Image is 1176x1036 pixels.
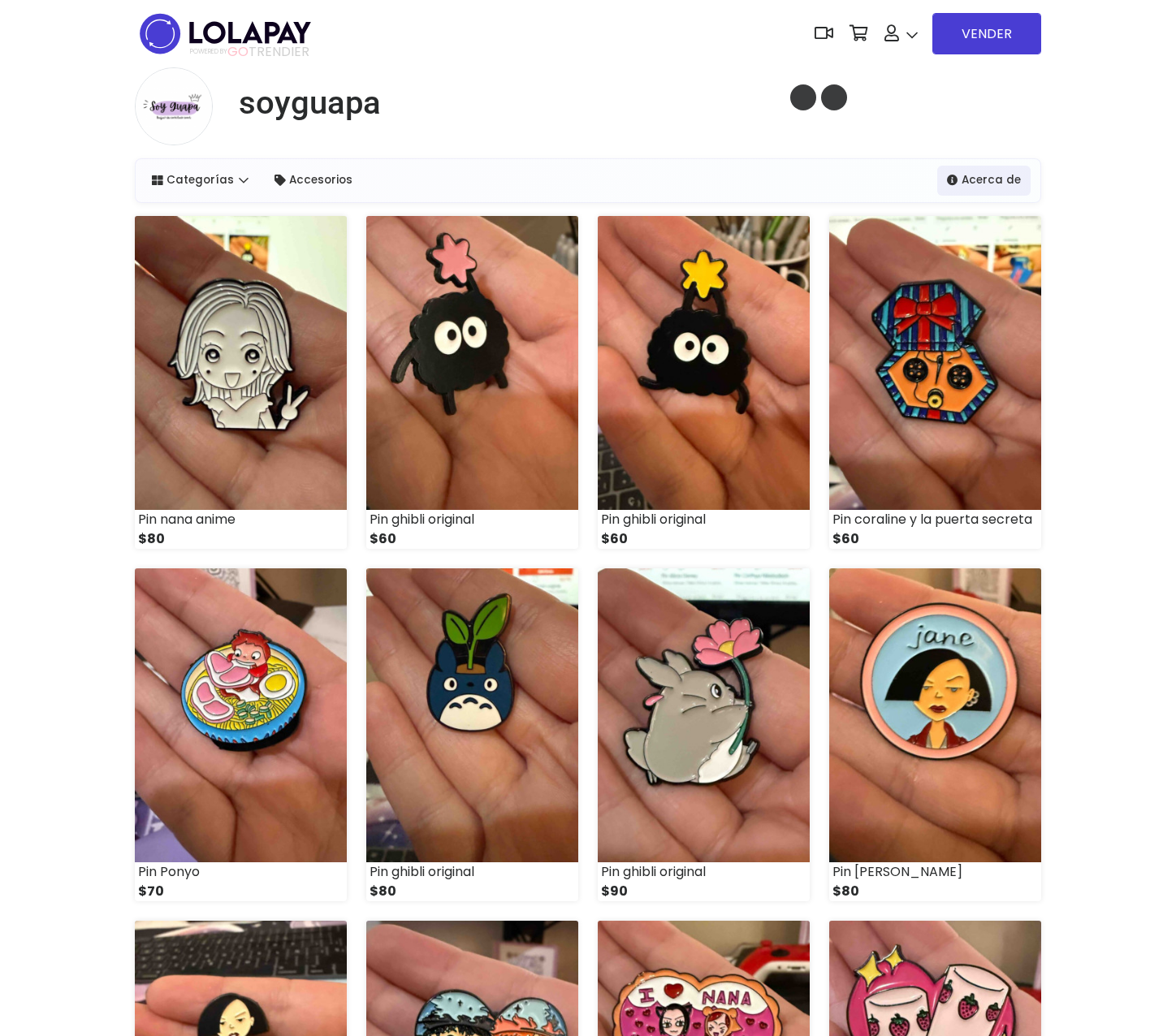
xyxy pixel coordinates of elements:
div: Pin ghibli original [366,510,578,529]
div: $60 [829,529,1041,549]
span: GO [227,42,249,61]
img: small_1756847345481.jpeg [366,216,578,510]
a: VENDER [932,13,1041,54]
div: Pin ghibli original [598,862,810,882]
div: $60 [598,529,810,549]
a: soyguapa [226,84,381,123]
div: Pin nana anime [135,510,347,529]
span: TRENDIER [190,45,309,59]
a: Pin ghibli original $80 [366,568,578,901]
div: $80 [366,882,578,901]
img: logo [135,8,316,59]
h1: soyguapa [239,84,381,123]
a: Categorías [142,166,258,195]
a: Pin Ponyo $70 [135,568,347,901]
a: Pin nana anime $80 [135,216,347,549]
a: Pin [PERSON_NAME] $80 [829,568,1041,901]
span: POWERED BY [190,47,227,56]
div: Pin Ponyo [135,862,347,882]
div: Pin coraline y la puerta secreta [829,510,1041,529]
div: $70 [135,882,347,901]
a: Pin ghibli original $90 [598,568,810,901]
img: small_1756839523697.jpeg [829,568,1041,862]
a: Acerca de [937,166,1031,195]
a: Accesorios [265,166,362,195]
a: Pin ghibli original $60 [366,216,578,549]
img: small_1756840059035.jpeg [598,568,810,862]
img: small_1756840395669.jpeg [366,568,578,862]
a: Pin coraline y la puerta secreta $60 [829,216,1041,549]
a: Pin ghibli original $60 [598,216,810,549]
div: $90 [598,882,810,901]
img: small_1756847010011.jpeg [829,216,1041,510]
div: $60 [366,529,578,549]
div: $80 [135,529,347,549]
div: Pin [PERSON_NAME] [829,862,1041,882]
img: small_1756846949392.jpeg [135,568,347,862]
div: Pin ghibli original [366,862,578,882]
div: $80 [829,882,1041,901]
img: small_1756847203545.jpeg [598,216,810,510]
div: Pin ghibli original [598,510,810,529]
img: small_1756847801134.jpeg [135,216,347,510]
